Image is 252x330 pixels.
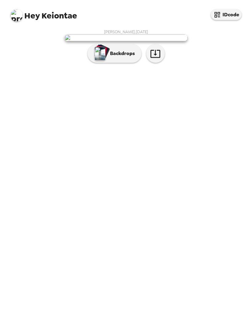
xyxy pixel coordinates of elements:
[24,10,40,21] span: Hey
[104,29,148,34] span: [PERSON_NAME] , [DATE]
[88,44,141,63] button: Backdrops
[10,6,77,20] span: Keiontae
[107,50,135,57] p: Backdrops
[211,9,242,20] button: IDcode
[10,9,23,22] img: profile pic
[65,34,187,41] img: user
